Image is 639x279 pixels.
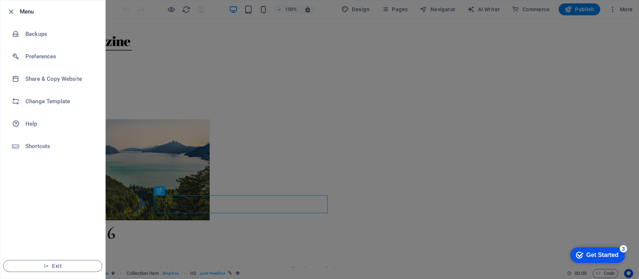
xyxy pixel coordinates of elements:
[0,113,105,135] a: Help
[3,260,102,272] button: Exit
[20,7,99,16] h6: Menu
[25,142,95,151] h6: Shortcuts
[4,4,59,19] div: Get Started 3 items remaining, 40% complete
[25,97,95,106] h6: Change Template
[25,119,95,128] h6: Help
[54,1,61,9] div: 3
[25,52,95,61] h6: Preferences
[25,30,95,39] h6: Backups
[10,263,96,269] span: Exit
[25,74,95,83] h6: Share & Copy Website
[20,8,52,15] div: Get Started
